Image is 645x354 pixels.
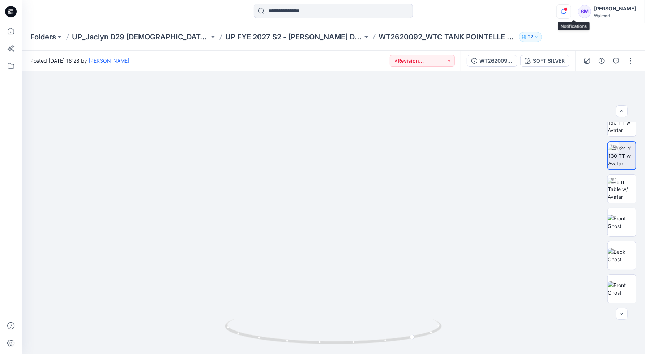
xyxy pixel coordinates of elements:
button: WT2620092_ADM_Rev 2_WTC TANK POINTELLE SET [467,55,517,67]
div: SM [578,5,591,18]
a: Folders [30,32,56,42]
div: Walmart [594,13,636,18]
img: 2024 Y 130 TT w Avatar [608,144,636,167]
button: 22 [519,32,542,42]
img: Turn Table w/ Avatar [608,178,636,201]
span: Posted [DATE] 18:28 by [30,57,129,64]
img: Front Ghost [608,281,636,296]
a: UP FYE 2027 S2 - [PERSON_NAME] D29 [DEMOGRAPHIC_DATA] Sleepwear [225,32,363,42]
img: Front Ghost [608,215,636,230]
img: Back Ghost [608,248,636,263]
button: Details [596,55,607,67]
img: 2024 Y 130 TT w Avatar [608,111,636,134]
div: SOFT SILVER [533,57,565,65]
p: 22 [528,33,533,41]
a: UP_Jaclyn D29 [DEMOGRAPHIC_DATA] Sleep [72,32,209,42]
div: WT2620092_ADM_Rev 2_WTC TANK POINTELLE SET [479,57,513,65]
div: [PERSON_NAME] [594,4,636,13]
button: SOFT SILVER [520,55,569,67]
a: [PERSON_NAME] [89,58,129,64]
p: WT2620092_WTC TANK POINTELLE SET [379,32,516,42]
